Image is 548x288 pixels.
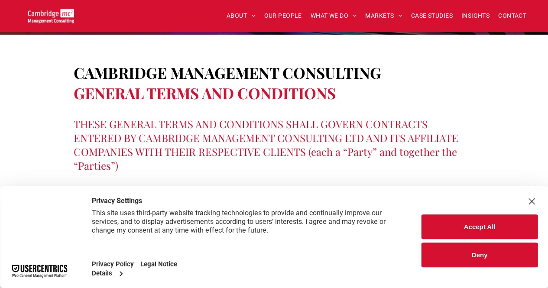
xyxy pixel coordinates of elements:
a: WHAT WE DO [306,9,361,23]
strong: 1. DEFINITIONS [74,185,128,194]
a: MARKETS [361,9,406,23]
span: THESE GENERAL TERMS AND CONDITIONS SHALL GOVERN CONTRACTS ENTERED BY CAMBRIDGE MANAGEMENT CONSULT... [74,117,458,172]
a: CONTACT [494,9,531,23]
a: ABOUT [222,9,260,23]
img: Go to Homepage [28,9,74,23]
span: CAMBRIDGE MANAGEMENT CONSULTING [74,62,381,83]
a: OUR PEOPLE [259,9,306,23]
a: CASE STUDIES [407,9,457,23]
a: INSIGHTS [457,9,494,23]
span: GENERAL TERMS AND CONDITIONS [74,83,336,103]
